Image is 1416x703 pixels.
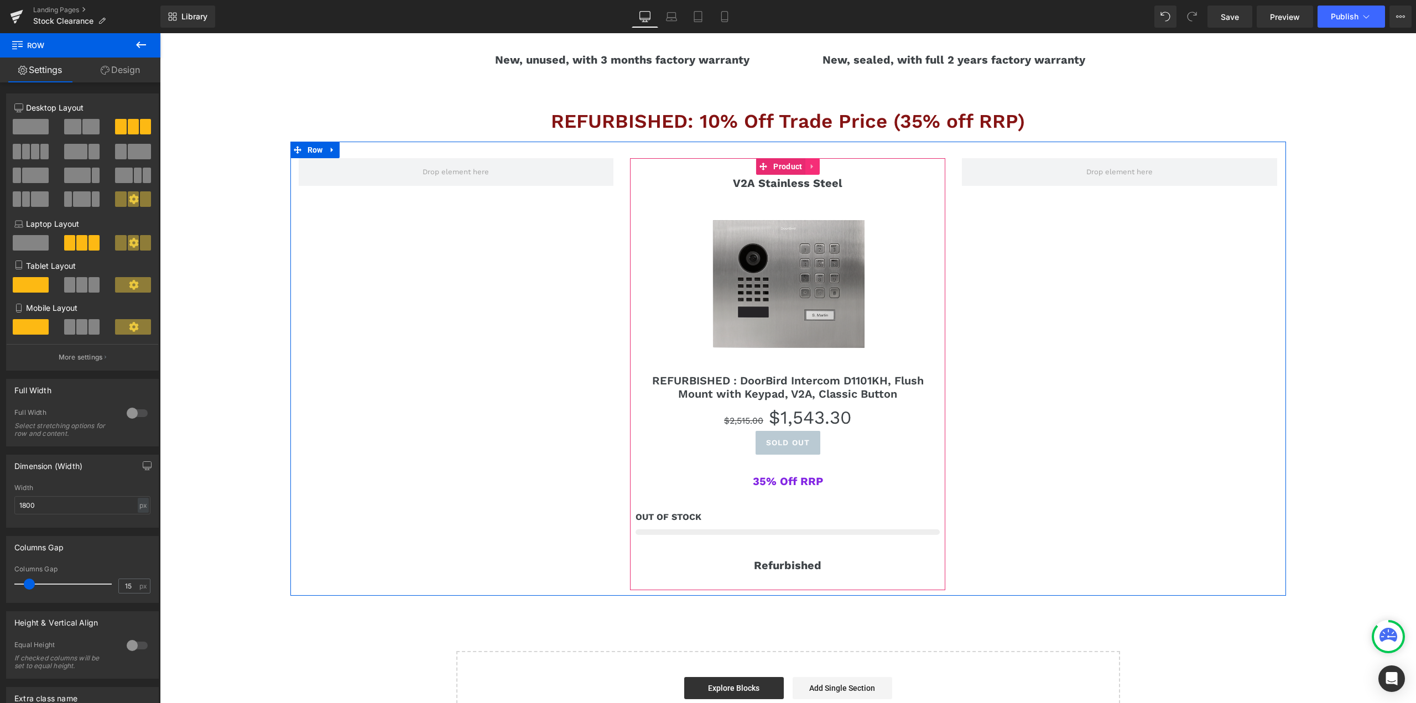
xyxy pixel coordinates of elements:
button: More [1389,6,1412,28]
span: Preview [1270,11,1300,23]
span: $2,515.00 [564,382,603,393]
div: Height & Vertical Align [14,612,98,627]
strong: New, unused, with 3 months factory warranty [335,20,590,33]
span: Publish [1331,12,1358,21]
div: Select stretching options for row and content. [14,422,114,438]
span: Stock Clearance [33,17,93,25]
a: Mobile [711,6,738,28]
a: Landing Pages [33,6,160,14]
div: Full Width [14,379,51,395]
a: Add Single Section [633,644,732,666]
span: 35% Off RRP [593,441,663,455]
a: REFURBISHED : DoorBird Intercom D1101KH, Flush Mount with Keypad, V2A, Classic Button [476,341,780,367]
button: Redo [1181,6,1203,28]
p: Tablet Layout [14,260,150,272]
p: Mobile Layout [14,302,150,314]
button: More settings [7,344,158,370]
div: Equal Height [14,640,116,652]
a: Tablet [685,6,711,28]
div: Columns Gap [14,565,150,573]
div: OUT OF STOCK [476,477,780,491]
strong: V2A Stainless Steel [573,143,683,157]
span: $1,543.30 [609,371,692,398]
a: Expand / Collapse [165,108,180,125]
a: New Library [160,6,215,28]
button: Undo [1154,6,1176,28]
input: auto [14,496,150,514]
span: REFURBISHED: 10% Off Trade Price (35% off RRP) [391,76,865,100]
a: Laptop [658,6,685,28]
img: REFURBISHED : DoorBird Intercom D1101KH, Flush Mount with Keypad, V2A, Classic Button [537,158,719,341]
a: Design [80,58,160,82]
a: Preview [1257,6,1313,28]
a: Desktop [632,6,658,28]
span: Row [11,33,122,58]
div: Columns Gap [14,537,64,552]
strong: New, sealed, with full 2 years factory warranty [663,20,925,33]
span: Sold Out [606,405,650,414]
div: Open Intercom Messenger [1378,665,1405,692]
button: Publish [1318,6,1385,28]
span: Library [181,12,207,22]
a: Explore Blocks [524,644,624,666]
a: Expand / Collapse [645,125,660,142]
span: px [139,582,149,590]
p: Desktop Layout [14,102,150,113]
div: Width [14,484,150,492]
div: px [138,498,149,513]
div: Dimension (Width) [14,455,82,471]
div: Extra class name [14,688,77,703]
div: Full Width [14,408,116,420]
span: Row [145,108,166,125]
span: Refurbished [594,525,662,539]
p: Laptop Layout [14,218,150,230]
span: Save [1221,11,1239,23]
button: Sold Out [596,398,660,421]
p: More settings [59,352,103,362]
div: If checked columns will be set to equal height. [14,654,114,670]
span: Product [611,125,645,142]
